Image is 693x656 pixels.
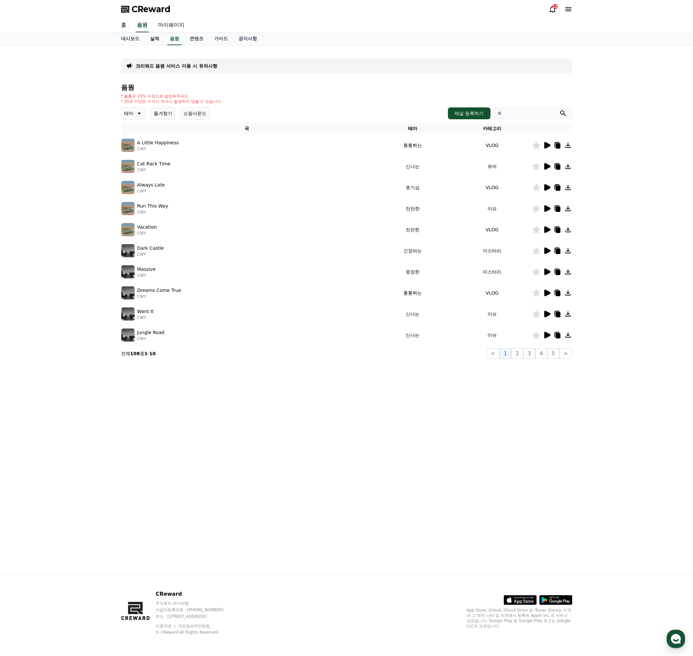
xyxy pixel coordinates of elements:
[121,94,223,99] p: * 볼륨은 15% 이상으로 설정해주세요.
[121,84,572,91] h4: 음원
[373,219,452,240] td: 잔잔한
[55,219,74,224] span: Messages
[121,265,135,278] img: music
[467,608,572,629] p: App Store, iCloud, iCloud Drive 및 iTunes Store는 미국과 그 밖의 나라 및 지역에서 등록된 Apple Inc.의 서비스 상표입니다. Goo...
[2,209,44,225] a: Home
[137,160,171,167] p: Cat Rack Time
[137,224,157,231] p: Vacation
[121,223,135,236] img: music
[121,99,223,104] p: * 35초 미만은 수익이 적거나 발생하지 않을 수 있습니다.
[137,182,165,188] p: Always Late
[137,329,165,336] p: Jungle Road
[137,139,179,146] p: A Little Happiness
[121,202,135,215] img: music
[136,63,217,69] a: 크리워드 음원 서비스 이용 시 유의사항
[523,348,535,359] button: 3
[156,630,236,635] p: © CReward All Rights Reserved.
[499,348,511,359] button: 1
[145,33,165,45] a: 실적
[124,109,133,118] p: 테마
[452,198,532,219] td: 이슈
[511,348,523,359] button: 2
[373,135,452,156] td: 통통튀는
[373,177,452,198] td: 호기심
[121,123,373,135] th: 곡
[452,177,532,198] td: VLOG
[137,308,154,315] p: Want It
[137,146,179,152] p: CWY
[137,231,157,236] p: CWY
[233,33,262,45] a: 공지사항
[452,135,532,156] td: VLOG
[452,240,532,261] td: 미스터리
[137,336,165,341] p: CWY
[153,18,190,32] a: 마이페이지
[121,4,171,14] a: CReward
[487,348,499,359] button: <
[137,273,156,278] p: CWY
[136,18,149,32] a: 음원
[180,107,209,120] button: 쇼핑사운드
[452,303,532,325] td: 이슈
[137,252,164,257] p: CWY
[132,4,171,14] span: CReward
[156,614,236,619] p: 주소 : [STREET_ADDRESS]
[373,261,452,282] td: 웅장한
[559,348,572,359] button: >
[121,328,135,342] img: music
[452,325,532,346] td: 이슈
[137,245,164,252] p: Dark Castle
[452,219,532,240] td: VLOG
[116,33,145,45] a: 대시보드
[452,261,532,282] td: 미스터리
[149,351,156,356] strong: 10
[373,156,452,177] td: 신나는
[137,294,181,299] p: CWY
[137,287,181,294] p: Dreams Come True
[373,282,452,303] td: 통통튀는
[156,607,236,613] p: 사업자등록번호 : [PHONE_NUMBER]
[549,5,556,13] a: 12
[178,624,210,628] a: 개인정보처리방침
[535,348,547,359] button: 4
[121,307,135,321] img: music
[144,351,148,356] strong: 1
[121,286,135,299] img: music
[552,4,558,9] div: 12
[156,590,236,598] p: CReward
[137,188,165,194] p: CWY
[167,33,182,45] a: 음원
[137,266,156,273] p: Massive
[44,209,85,225] a: Messages
[448,107,490,119] button: 채널 등록하기
[373,198,452,219] td: 잔잔한
[151,107,175,120] button: 즐겨찾기
[452,123,532,135] th: 카테고리
[98,219,114,224] span: Settings
[137,315,154,320] p: CWY
[373,240,452,261] td: 긴장되는
[547,348,559,359] button: 5
[452,282,532,303] td: VLOG
[156,601,236,606] p: 주식회사 와이피랩
[137,167,171,173] p: CWY
[209,33,233,45] a: 가이드
[373,325,452,346] td: 신나는
[137,210,168,215] p: CWY
[17,219,28,224] span: Home
[121,181,135,194] img: music
[121,139,135,152] img: music
[121,160,135,173] img: music
[121,244,135,257] img: music
[137,203,168,210] p: Run This Way
[184,33,209,45] a: 콘텐츠
[156,624,176,628] a: 이용약관
[121,107,145,120] button: 테마
[85,209,127,225] a: Settings
[121,350,156,357] p: 전체 중 -
[116,18,132,32] a: 홈
[452,156,532,177] td: 유머
[373,303,452,325] td: 신나는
